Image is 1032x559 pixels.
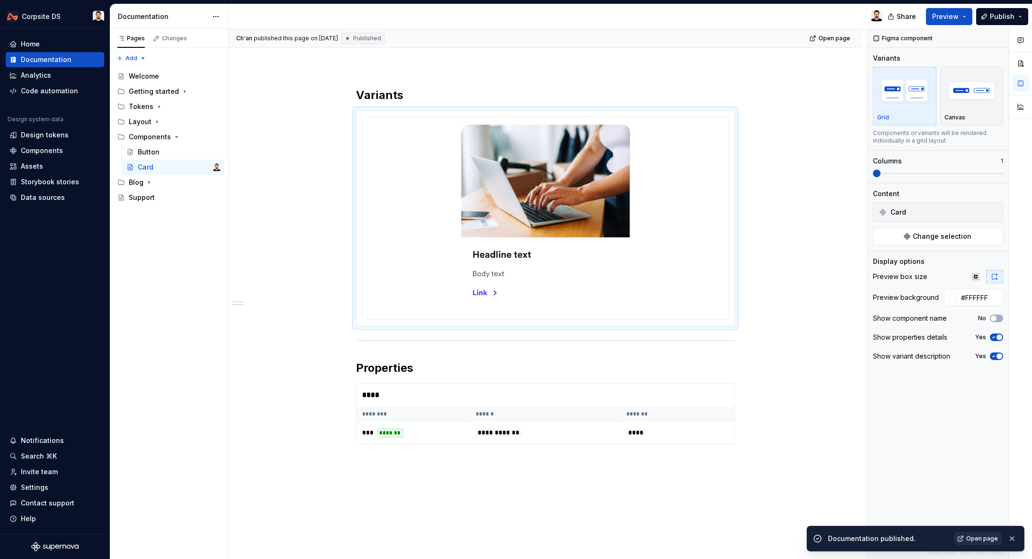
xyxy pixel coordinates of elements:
p: 1 [1001,157,1003,165]
div: Show component name [873,314,947,323]
label: Yes [975,334,986,341]
a: Settings [6,480,104,495]
button: Search ⌘K [6,449,104,464]
p: Canvas [944,114,965,121]
div: Components [21,146,63,155]
div: Card [875,205,1001,220]
div: Display options [873,257,925,266]
span: Open page [818,35,850,42]
div: Analytics [21,71,51,80]
h2: Properties [356,361,735,376]
button: Add [114,52,149,65]
div: Storybook stories [21,177,79,187]
div: Corpsite DS [22,12,61,21]
img: placeholder [944,73,999,108]
p: Grid [877,114,889,121]
div: Preview box size [873,272,927,281]
span: Ch'an [236,35,252,42]
span: Add [125,54,137,62]
div: Support [129,193,155,202]
span: Published [353,35,381,42]
div: published this page on [DATE] [254,35,338,42]
a: Data sources [6,190,104,205]
div: Design system data [8,116,63,123]
button: Corpsite DSCh'an [2,6,108,27]
button: Change selection [873,228,1003,245]
div: Documentation published. [828,534,949,543]
button: Contact support [6,496,104,511]
div: Settings [21,483,48,492]
a: Assets [6,159,104,174]
div: Welcome [129,72,159,81]
div: Variants [873,54,900,63]
a: Welcome [114,69,224,84]
div: Tokens [114,99,224,114]
div: Components or variants will be rendered individually in a grid layout [873,129,1003,144]
div: Columns [873,156,902,166]
a: Code automation [6,83,104,99]
div: Preview background [873,293,939,302]
div: Components [129,132,171,142]
div: Content [873,189,899,198]
a: Home [6,36,104,52]
div: Notifications [21,436,64,445]
a: Invite team [6,464,104,479]
button: placeholderCanvas [940,67,1004,126]
a: Button [123,144,224,160]
h2: Variants [356,88,735,103]
label: No [978,315,986,322]
button: Preview [926,8,972,25]
div: Layout [114,114,224,129]
img: placeholder [877,73,932,108]
img: Ch'an [93,11,104,22]
div: Show variant description [873,352,950,361]
div: Getting started [114,84,224,99]
div: Getting started [129,87,179,96]
a: CardCh'an [123,160,224,175]
div: Help [21,514,36,523]
div: Documentation [21,55,71,64]
a: Open page [807,32,854,45]
div: Layout [129,117,151,126]
label: Yes [975,352,986,360]
div: Button [138,147,160,157]
div: Card [138,162,153,172]
span: Change selection [913,232,971,241]
div: Documentation [118,12,207,21]
div: Changes [162,35,187,42]
svg: Supernova Logo [31,542,79,551]
a: Open page [954,532,1002,545]
div: Code automation [21,86,78,96]
input: Auto [957,289,1003,306]
span: Card [890,207,906,217]
span: Publish [990,12,1014,21]
div: Search ⌘K [21,451,57,461]
div: Invite team [21,467,58,477]
a: Analytics [6,68,104,83]
button: Publish [976,8,1028,25]
span: Share [897,12,916,21]
a: Documentation [6,52,104,67]
img: 0733df7c-e17f-4421-95a9-ced236ef1ff0.png [7,11,18,22]
div: Design tokens [21,130,69,140]
div: Blog [129,178,143,187]
div: Components [114,129,224,144]
div: Show properties details [873,333,947,342]
button: placeholderGrid [873,67,936,126]
a: Components [6,143,104,158]
div: Data sources [21,193,65,202]
span: Open page [966,535,998,542]
img: Ch'an [871,10,882,21]
div: Page tree [114,69,224,205]
div: Pages [117,35,145,42]
button: Share [883,8,922,25]
button: Notifications [6,433,104,448]
div: Blog [114,175,224,190]
div: Home [21,39,40,49]
img: Ch'an [213,163,221,171]
div: Tokens [129,102,153,111]
a: Design tokens [6,127,104,143]
a: Support [114,190,224,205]
div: Assets [21,162,43,171]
